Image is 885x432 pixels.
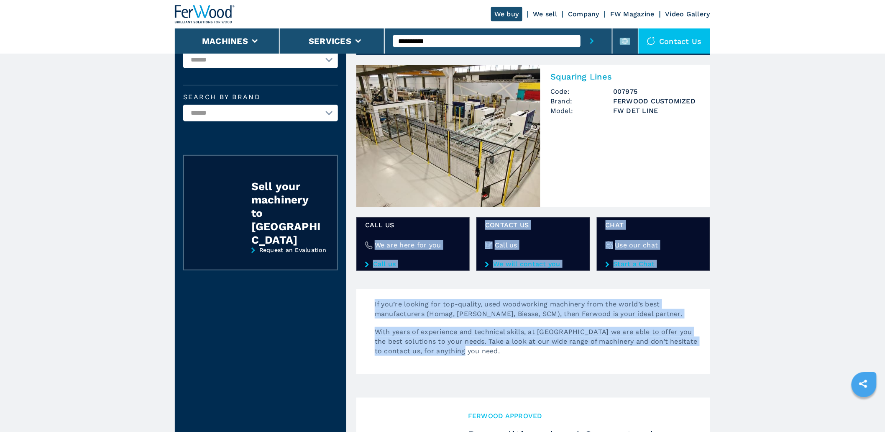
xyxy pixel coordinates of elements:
div: Sell your machinery to [GEOGRAPHIC_DATA] [251,180,321,247]
p: If you’re looking for top-quality, used woodworking machinery from the world’s best manufacturers... [366,299,710,327]
button: submit-button [581,28,604,54]
h2: Squaring Lines [550,72,700,82]
label: Search by brand [183,94,338,100]
img: We are here for you [365,242,373,249]
a: Company [568,10,599,18]
a: We sell [533,10,558,18]
span: Call us [365,220,461,230]
img: Use our chat [606,242,613,249]
h3: FERWOOD CUSTOMIZED [613,96,700,106]
a: Request an Evaluation [183,247,338,277]
span: Brand: [550,96,613,106]
h3: FW DET LINE [613,106,700,116]
span: CONTACT US [485,220,581,230]
h4: Call us [495,240,517,250]
a: FW Magazine [610,10,655,18]
img: Squaring Lines FERWOOD CUSTOMIZED FW DET LINE [356,65,540,207]
a: Start a Chat [606,260,701,268]
img: Call us [485,242,493,249]
span: Ferwood Approved [468,411,697,421]
h3: 007975 [613,87,700,96]
a: Call us [365,260,461,268]
span: Chat [606,220,701,230]
p: With years of experience and technical skills, at [GEOGRAPHIC_DATA] we are able to offer you the ... [366,327,710,364]
img: Ferwood [175,5,235,23]
span: Model: [550,106,613,116]
a: sharethis [853,373,874,394]
h4: We are here for you [375,240,441,250]
div: Contact us [639,28,711,54]
a: Squaring Lines FERWOOD CUSTOMIZED FW DET LINESquaring LinesCode:007975Brand:FERWOOD CUSTOMIZEDMod... [356,65,710,207]
a: We will contact you [485,260,581,268]
img: Contact us [647,37,655,45]
h4: Use our chat [615,240,658,250]
a: We buy [491,7,522,21]
button: Services [309,36,351,46]
button: Machines [202,36,248,46]
a: Video Gallery [665,10,710,18]
span: Code: [550,87,613,96]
